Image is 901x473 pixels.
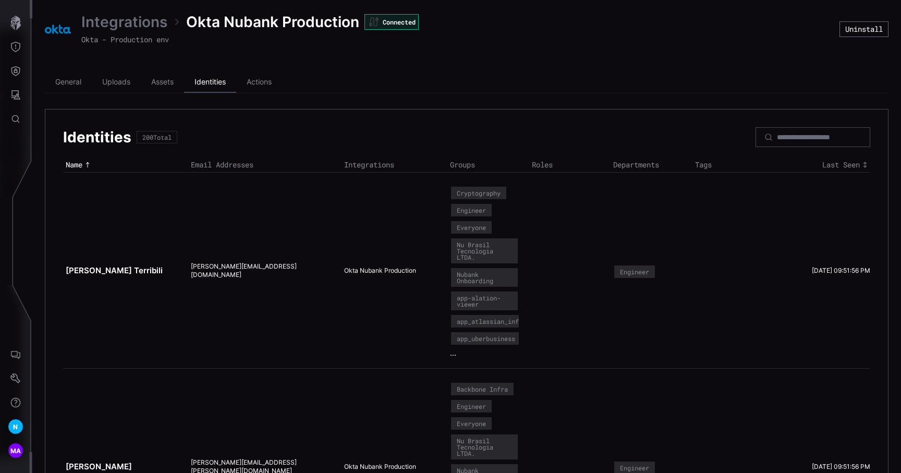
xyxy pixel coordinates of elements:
time: [DATE] 09:51:56 PM [812,463,870,470]
img: Okta [45,16,71,42]
div: Engineer [457,403,486,409]
span: MA [10,445,21,456]
div: Engineer [620,269,649,275]
div: Toggle sort direction [66,160,186,169]
th: Roles [529,157,611,173]
div: app_atlassian_infosec_vm_engineering [457,318,588,324]
button: N [1,415,31,439]
th: Integrations [342,157,447,173]
span: ... [450,348,456,358]
a: [PERSON_NAME] [66,462,132,471]
div: Nubank Onboarding [457,271,512,284]
li: General [45,72,92,93]
div: Everyone [457,420,486,427]
div: Okta Nubank Production [344,266,437,275]
div: [PERSON_NAME][EMAIL_ADDRESS][DOMAIN_NAME] [191,262,332,278]
th: Email Addresses [188,157,342,173]
button: MA [1,439,31,463]
li: Uploads [92,72,141,93]
div: Okta Nubank Production [344,463,437,471]
div: Toggle sort direction [777,160,870,169]
div: Connected [364,14,419,30]
span: N [13,421,18,432]
li: Identities [184,72,236,93]
div: app_uberbusiness [457,335,515,342]
div: 200 Total [142,134,172,140]
h1: Identities [63,128,131,147]
th: Groups [447,157,529,173]
span: Okta - Production env [81,34,169,44]
a: [PERSON_NAME] Terribili [66,265,163,275]
li: Assets [141,72,184,93]
th: Tags [692,157,774,173]
div: Engineer [457,207,486,213]
div: Nu Brasil Tecnologia LTDA. [457,438,512,456]
time: [DATE] 09:51:56 PM [812,266,870,274]
div: Engineer [620,465,649,471]
div: Backbone Infra [457,386,508,392]
li: Actions [236,72,282,93]
div: Nu Brasil Tecnologia LTDA. [457,241,512,260]
div: Cryptography [457,190,501,196]
button: Uninstall [839,21,888,37]
span: Okta Nubank Production [186,13,359,31]
div: app-alation-viewer [457,295,512,307]
a: Integrations [81,13,167,31]
th: Departments [611,157,692,173]
div: Everyone [457,224,486,231]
